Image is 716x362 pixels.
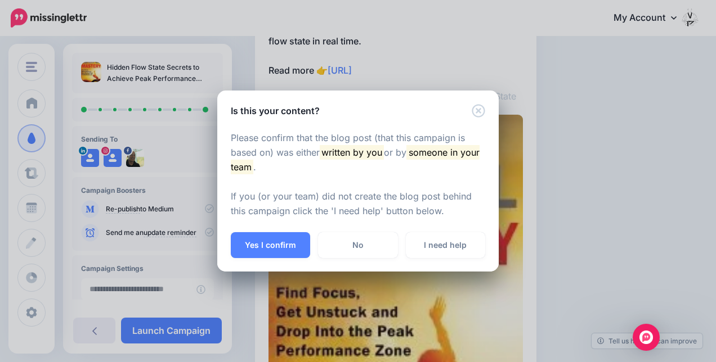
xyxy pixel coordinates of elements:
mark: written by you [320,145,384,160]
button: Yes I confirm [231,232,310,258]
mark: someone in your team [231,145,480,174]
h5: Is this your content? [231,104,320,117]
button: Close [472,104,485,118]
a: I need help [406,232,485,258]
p: Please confirm that the blog post (that this campaign is based on) was either or by . If you (or ... [231,131,485,219]
div: Open Intercom Messenger [633,324,660,351]
a: No [318,232,397,258]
